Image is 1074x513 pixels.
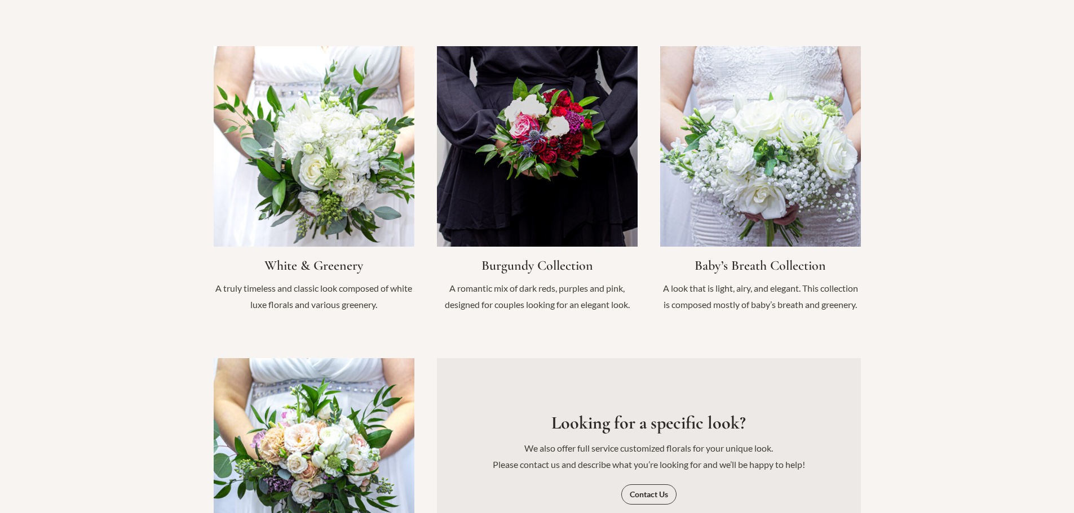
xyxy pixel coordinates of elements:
h3: Looking for a specific look? [459,412,838,434]
a: Infobox Link [437,46,638,324]
a: Contact Us [621,484,677,505]
span: Contact Us [630,490,668,498]
p: We also offer full service customized florals for your unique look. Please contact us and describ... [459,440,838,473]
a: Infobox Link [660,46,861,324]
a: Infobox Link [214,46,414,324]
